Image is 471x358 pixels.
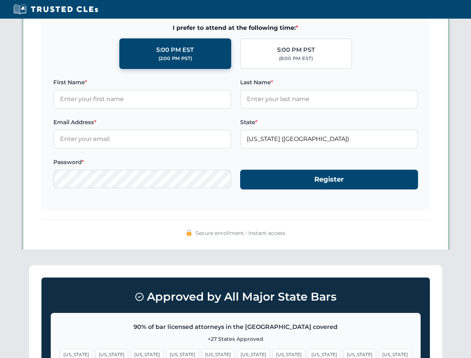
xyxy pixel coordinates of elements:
[11,4,100,15] img: Trusted CLEs
[60,335,411,343] p: +27 States Approved
[53,90,231,109] input: Enter your first name
[240,170,418,189] button: Register
[186,230,192,236] img: 🔒
[240,90,418,109] input: Enter your last name
[279,55,313,62] div: (8:00 PM EST)
[53,130,231,148] input: Enter your email
[60,322,411,332] p: 90% of bar licensed attorneys in the [GEOGRAPHIC_DATA] covered
[53,118,231,127] label: Email Address
[195,229,285,237] span: Secure enrollment • Instant access
[51,287,421,307] h3: Approved by All Major State Bars
[53,158,231,167] label: Password
[240,130,418,148] input: Florida (FL)
[277,45,315,55] div: 5:00 PM PST
[53,23,418,33] span: I prefer to attend at the following time:
[53,78,231,87] label: First Name
[156,45,194,55] div: 5:00 PM EST
[240,118,418,127] label: State
[158,55,192,62] div: (2:00 PM PST)
[240,78,418,87] label: Last Name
